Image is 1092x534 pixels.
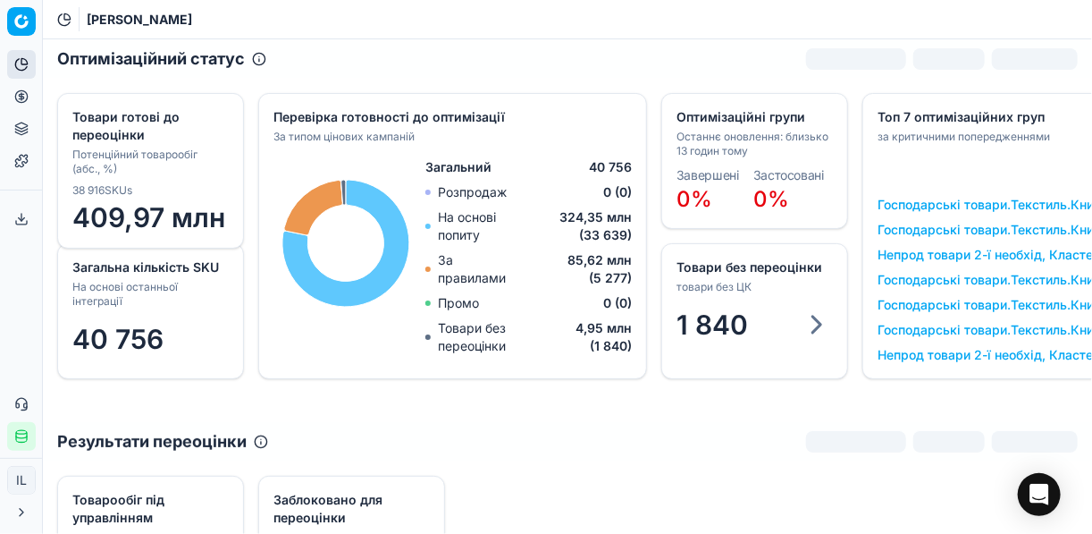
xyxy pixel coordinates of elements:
[57,429,247,454] h2: Результати переоцінки
[438,183,507,201] p: Розпродаж
[438,208,523,244] p: На основі попиту
[1018,473,1061,516] div: Open Intercom Messenger
[524,208,632,244] span: 324,35 млн (33 639)
[7,466,36,495] button: IL
[676,309,748,341] span: 1 840
[57,47,245,72] h2: Оптимізаційний статус
[72,201,229,233] span: 409,97 млн
[273,130,628,144] div: За типом цінових кампаній
[438,319,549,355] p: Товари без переоцінки
[438,294,479,312] p: Промо
[753,169,824,182] dt: Застосовані
[676,186,712,212] span: 0%
[72,323,164,355] span: 40 756
[72,491,225,527] div: Товарообіг під управлінням
[72,108,225,144] div: Товари готові до переоцінки
[676,280,829,294] div: товари без ЦК
[549,319,632,355] span: 4,95 млн (1 840)
[273,491,426,527] div: Заблоковано для переоцінки
[523,251,632,287] span: 85,62 млн (5 277)
[438,251,523,287] p: За правилами
[87,11,192,29] nav: breadcrumb
[603,294,632,312] span: 0 (0)
[589,158,632,176] span: 40 756
[72,280,225,309] div: На основі останньої інтеграції
[72,259,225,276] div: Загальна кількість SKU
[8,467,35,494] span: IL
[676,130,829,158] div: Останнє оновлення: близько 13 годин тому
[676,259,829,276] div: Товари без переоцінки
[676,108,829,126] div: Оптимізаційні групи
[425,158,491,176] span: Загальний
[72,148,225,176] div: Потенційний товарообіг (абс., %)
[603,183,632,201] span: 0 (0)
[87,11,192,29] span: [PERSON_NAME]
[72,183,132,198] span: 38 916 SKUs
[676,169,739,182] dt: Завершені
[273,108,628,126] div: Перевірка готовності до оптимізації
[753,186,789,212] span: 0%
